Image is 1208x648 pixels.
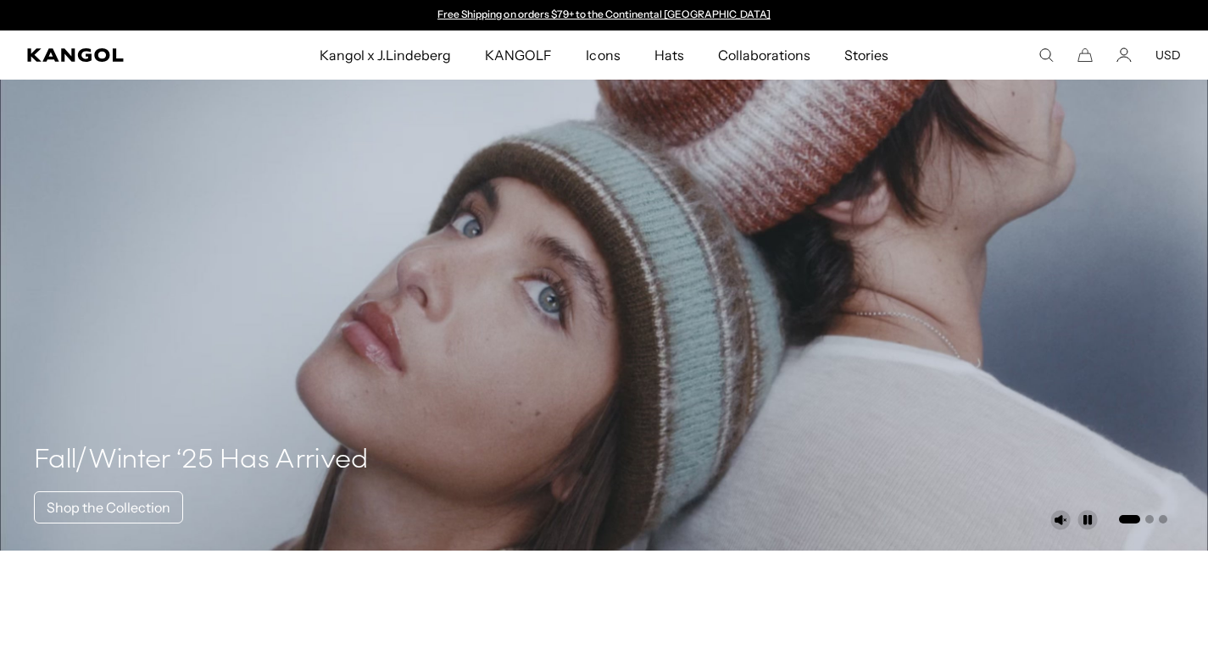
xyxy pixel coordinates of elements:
a: KANGOLF [468,30,569,80]
summary: Search here [1038,47,1054,63]
div: 1 of 2 [430,8,779,22]
button: USD [1155,47,1181,63]
slideshow-component: Announcement bar [430,8,779,22]
span: KANGOLF [485,30,552,80]
a: Free Shipping on orders $79+ to the Continental [GEOGRAPHIC_DATA] [437,8,771,20]
button: Pause [1077,510,1098,530]
a: Shop the Collection [34,491,183,523]
button: Cart [1077,47,1093,63]
a: Icons [569,30,637,80]
button: Go to slide 1 [1119,515,1140,523]
ul: Select a slide to show [1117,512,1167,525]
button: Unmute [1050,510,1071,530]
a: Collaborations [701,30,827,80]
span: Stories [844,30,888,80]
span: Hats [654,30,684,80]
button: Go to slide 2 [1145,515,1154,523]
a: Kangol x J.Lindeberg [303,30,469,80]
button: Go to slide 3 [1159,515,1167,523]
a: Kangol [27,48,210,62]
span: Kangol x J.Lindeberg [320,30,452,80]
h4: Fall/Winter ‘25 Has Arrived [34,444,369,478]
a: Account [1116,47,1132,63]
a: Hats [637,30,701,80]
a: Stories [827,30,905,80]
span: Icons [586,30,620,80]
div: Announcement [430,8,779,22]
span: Collaborations [718,30,810,80]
